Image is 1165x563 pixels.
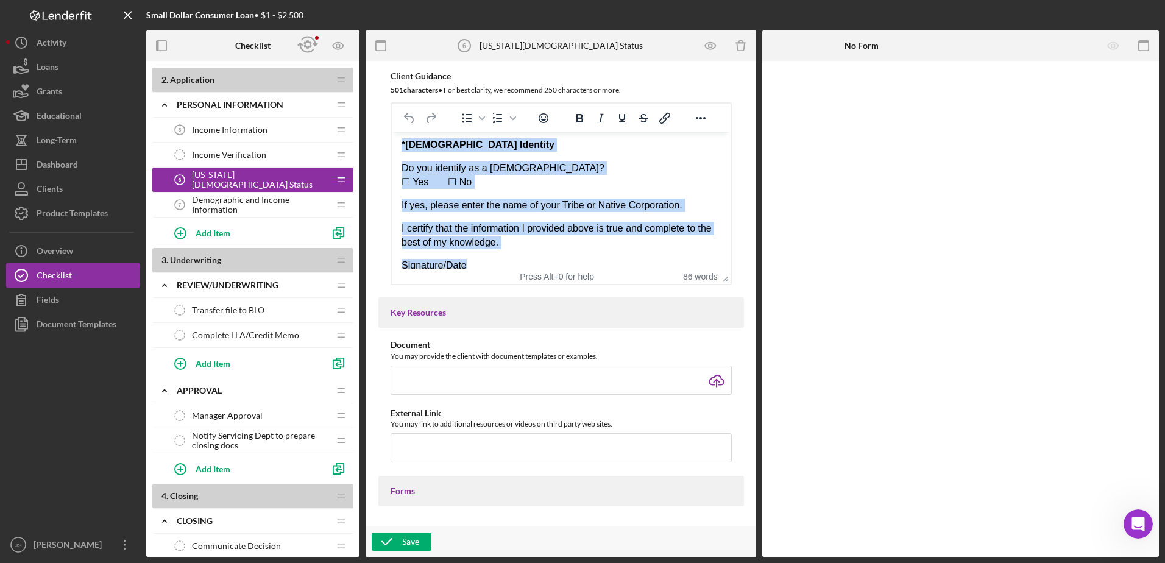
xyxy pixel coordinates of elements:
span: Income Verification [192,150,266,160]
button: Activity [6,30,140,55]
button: go back [8,5,31,28]
iframe: Intercom live chat [1124,509,1153,539]
tspan: 6 [462,42,466,49]
span: 2 . [161,74,168,85]
div: For best clarity, we recommend 250 characters or more. [391,84,732,96]
div: Checklist [37,263,72,291]
button: Insert/edit link [654,110,675,127]
div: Add Item [196,352,230,375]
span: 4 . [161,490,168,501]
div: Add Item [196,457,230,480]
div: As you know, we're constantly looking for ways to improving the platform, and I'd love to hear yo... [19,186,190,269]
div: Document Templates [37,312,116,339]
div: Looking forward to hearing from you, [PERSON_NAME] / Co-founder of Lenderfit [19,330,190,366]
button: Document Templates [6,312,140,336]
div: Review/Underwriting [177,280,329,290]
button: Strikethrough [633,110,654,127]
div: Hi [PERSON_NAME],If you’re receiving this message, it seems you've logged at least 30 sessions. W... [10,119,200,373]
span: [US_STATE][DEMOGRAPHIC_DATA] Status [192,170,329,189]
div: Press the Up and Down arrow keys to resize the editor. [718,269,731,284]
div: Long-Term [37,128,77,155]
div: Close [214,5,236,27]
button: Product Templates [6,201,140,225]
button: Underline [612,110,632,127]
span: Closing [170,490,198,501]
div: Fields [37,288,59,315]
div: Approval [177,386,329,395]
button: Add Item [165,456,323,481]
button: Grants [6,79,140,104]
button: Undo [399,110,420,127]
a: Dashboard [6,152,140,177]
div: [PERSON_NAME] [30,533,110,560]
span: Manager Approval [192,411,263,420]
b: No Form [845,41,879,51]
b: Is there functionality that you’d like to see us build that would bring you even more value? [19,222,188,268]
div: David says… [10,119,234,400]
span: Application [170,74,214,85]
b: Checklist [235,41,271,51]
button: Preview as [325,32,352,60]
span: Underwriting [170,255,221,265]
span: Transfer file to BLO [192,305,264,315]
button: Upload attachment [19,389,29,399]
span: Notify Servicing Dept to prepare closing docs [192,431,329,450]
button: Emoji picker [38,389,48,399]
button: Gif picker [58,389,68,399]
button: Overview [6,239,140,263]
button: JS[PERSON_NAME] [6,533,140,557]
button: Long-Term [6,128,140,152]
div: [US_STATE][DEMOGRAPHIC_DATA] Status [480,41,643,51]
span: 3 . [161,255,168,265]
div: Save [402,533,419,551]
div: While we're not able to build everything that's requested, your input is helping to shape our lon... [19,276,190,324]
button: Save [372,533,431,551]
div: Numbered list [487,110,518,127]
tspan: 6 [179,177,182,183]
div: Activity [37,30,66,58]
button: 86 words [683,272,718,281]
div: Closing [177,516,329,526]
button: Add Item [165,221,323,245]
div: Bullet list [456,110,487,127]
a: Checklist [6,263,140,288]
b: Small Dollar Consumer Loan [146,10,254,20]
span: Demographic and Income Information [192,195,329,214]
div: Our offices are closed for the Fourth of July Holiday until [DATE]. [37,73,221,96]
div: You may link to additional resources or videos on third party web sites. [391,418,732,430]
div: Hi [PERSON_NAME], [19,126,190,138]
tspan: 7 [179,202,182,208]
button: Emojis [533,110,554,127]
text: JS [15,542,21,548]
button: Bold [569,110,590,127]
button: Educational [6,104,140,128]
img: Profile image for David [35,7,54,26]
div: Grants [37,79,62,107]
button: Italic [590,110,611,127]
button: Start recording [77,389,87,399]
div: If you’re receiving this message, it seems you've logged at least 30 sessions. Well done! [19,144,190,180]
div: Product Templates [37,201,108,228]
iframe: Rich Text Area [392,132,731,269]
a: Loans [6,55,140,79]
div: Loans [37,55,58,82]
div: Educational [37,104,82,131]
div: You may provide the client with document templates or examples. [391,350,732,363]
button: Reveal or hide additional toolbar items [690,110,711,127]
button: Home [191,5,214,28]
tspan: 5 [179,127,182,133]
button: Add Item [165,351,323,375]
span: Communicate Decision [192,541,281,551]
button: Fields [6,288,140,312]
span: Income Information [192,125,267,135]
div: • $1 - $2,500 [146,10,303,20]
div: Document [391,340,732,350]
div: Key Resources [391,308,732,317]
p: Signature/Date [10,127,329,140]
